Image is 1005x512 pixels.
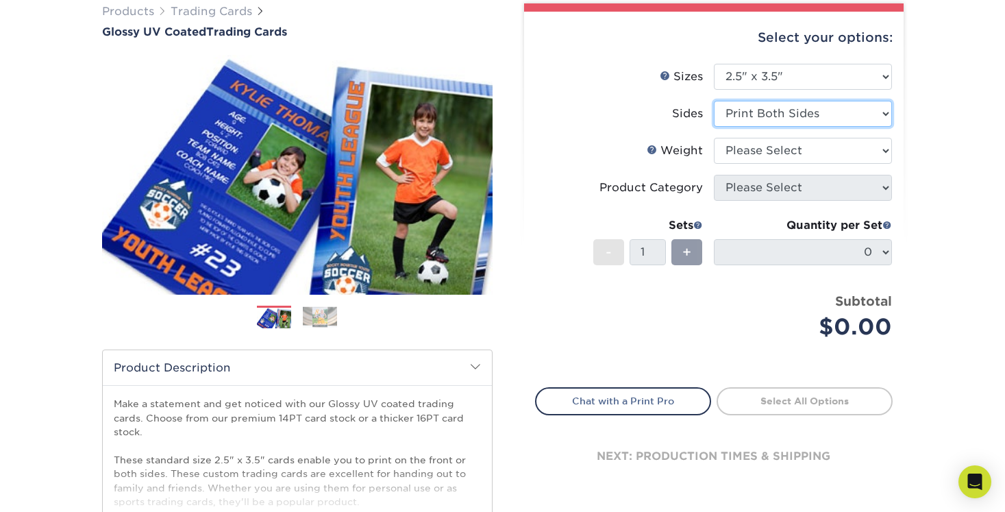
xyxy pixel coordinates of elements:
div: Sizes [660,69,703,85]
span: Glossy UV Coated [102,25,206,38]
h2: Product Description [103,350,492,385]
img: Trading Cards 01 [257,306,291,330]
div: Select your options: [535,12,893,64]
h1: Trading Cards [102,25,493,38]
strong: Subtotal [835,293,892,308]
img: Trading Cards 02 [303,306,337,328]
img: Glossy UV Coated 01 [102,40,493,310]
div: $0.00 [724,310,892,343]
div: Weight [647,143,703,159]
a: Select All Options [717,387,893,415]
div: Open Intercom Messenger [958,465,991,498]
div: Product Category [599,180,703,196]
a: Chat with a Print Pro [535,387,711,415]
span: + [682,242,691,263]
a: Trading Cards [171,5,252,18]
iframe: Google Customer Reviews [3,470,116,507]
a: Products [102,5,154,18]
div: Sides [672,106,703,122]
div: Sets [593,217,703,234]
a: Glossy UV CoatedTrading Cards [102,25,493,38]
div: next: production times & shipping [535,415,893,498]
span: - [606,242,612,263]
div: Quantity per Set [714,217,892,234]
